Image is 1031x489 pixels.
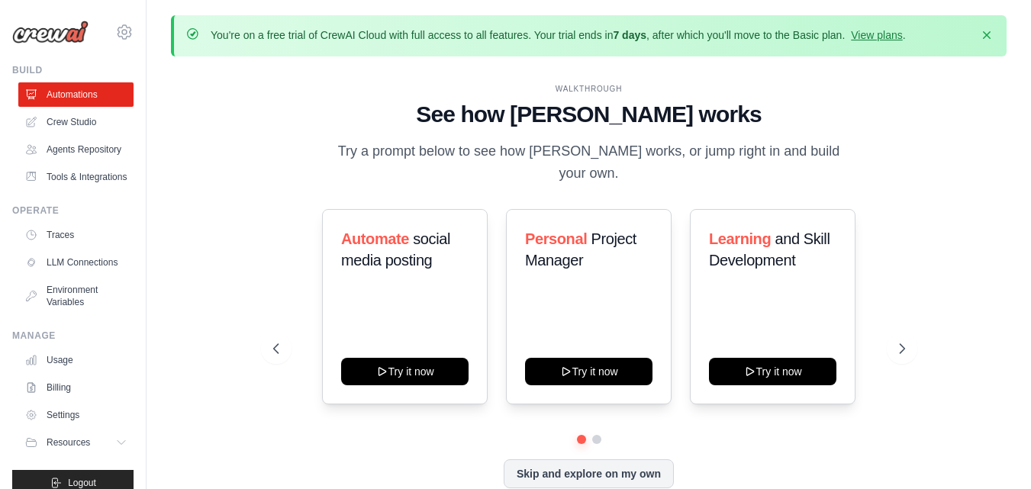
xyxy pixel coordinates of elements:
img: Logo [12,21,89,43]
span: social media posting [341,230,450,269]
span: Personal [525,230,587,247]
div: Build [12,64,134,76]
p: Try a prompt below to see how [PERSON_NAME] works, or jump right in and build your own. [333,140,846,185]
a: Traces [18,223,134,247]
a: Settings [18,403,134,427]
h1: See how [PERSON_NAME] works [273,101,905,128]
p: You're on a free trial of CrewAI Cloud with full access to all features. Your trial ends in , aft... [211,27,906,43]
a: Agents Repository [18,137,134,162]
a: View plans [851,29,902,41]
a: Automations [18,82,134,107]
strong: 7 days [613,29,646,41]
button: Try it now [341,358,469,385]
span: Logout [68,477,96,489]
a: Environment Variables [18,278,134,314]
a: Tools & Integrations [18,165,134,189]
span: Automate [341,230,409,247]
button: Skip and explore on my own [504,459,674,488]
iframe: Chat Widget [955,416,1031,489]
a: Billing [18,375,134,400]
button: Resources [18,430,134,455]
span: Resources [47,436,90,449]
button: Try it now [525,358,652,385]
a: Crew Studio [18,110,134,134]
div: Operate [12,204,134,217]
a: LLM Connections [18,250,134,275]
button: Try it now [709,358,836,385]
span: Learning [709,230,771,247]
span: Project Manager [525,230,636,269]
a: Usage [18,348,134,372]
div: Manage [12,330,134,342]
div: WALKTHROUGH [273,83,905,95]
